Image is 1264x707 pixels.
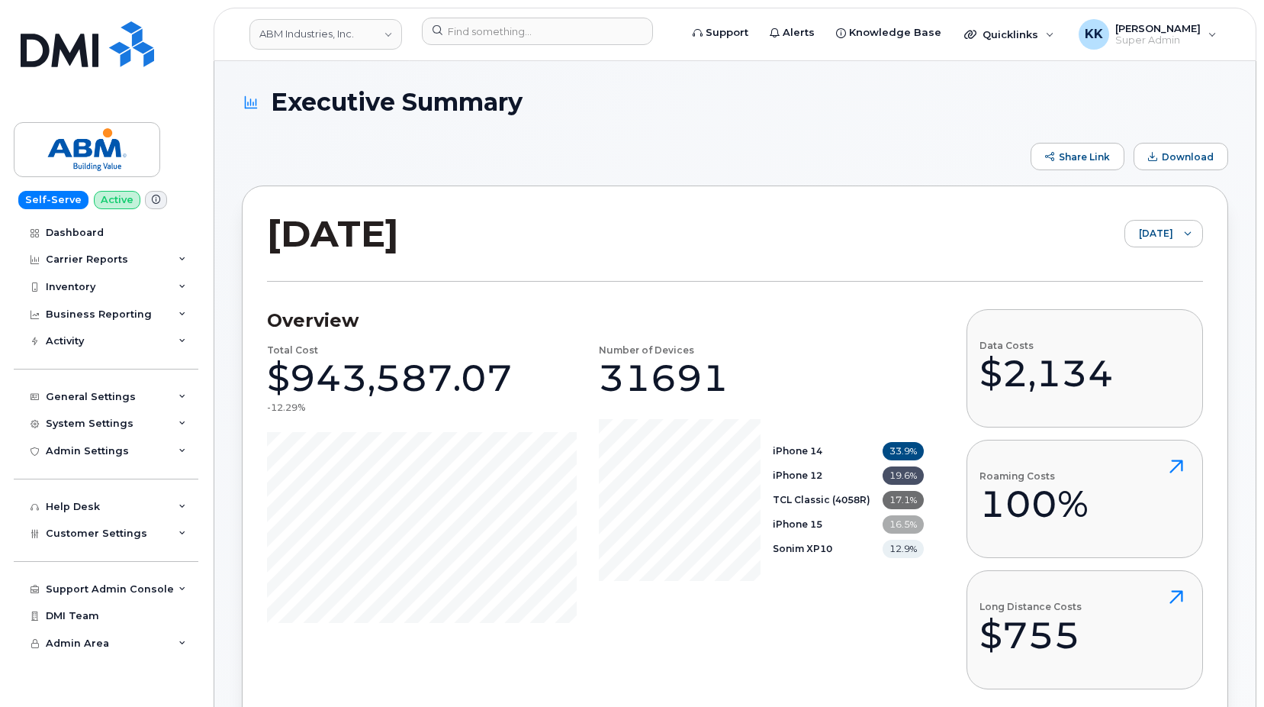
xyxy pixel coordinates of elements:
span: 19.6% [883,466,924,485]
b: Sonim XP10 [773,543,832,554]
span: Download [1162,151,1214,163]
span: Share Link [1059,151,1110,163]
h3: Overview [267,309,924,332]
button: Long Distance Costs$755 [966,570,1203,689]
div: 31691 [599,355,728,401]
span: 16.5% [883,515,924,534]
div: 100% [979,481,1089,527]
b: iPhone 15 [773,518,822,530]
span: 17.1% [883,491,924,509]
b: TCL Classic (4058R) [773,494,870,505]
button: Download [1134,143,1228,170]
span: 33.9% [883,442,924,460]
div: $943,587.07 [267,355,513,401]
div: $755 [979,612,1082,658]
span: July 2025 [1125,221,1173,248]
div: -12.29% [267,401,305,414]
b: iPhone 12 [773,470,822,481]
button: Share Link [1031,143,1124,170]
h4: Number of Devices [599,345,694,355]
h4: Total Cost [267,345,318,355]
h2: [DATE] [267,211,399,257]
h4: Long Distance Costs [979,602,1082,612]
button: Roaming Costs100% [966,440,1203,558]
div: $2,134 [979,350,1114,396]
b: iPhone 14 [773,445,822,457]
span: Executive Summary [271,89,523,115]
h4: Data Costs [979,341,1114,350]
span: 12.9% [883,540,924,558]
h4: Roaming Costs [979,471,1089,481]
